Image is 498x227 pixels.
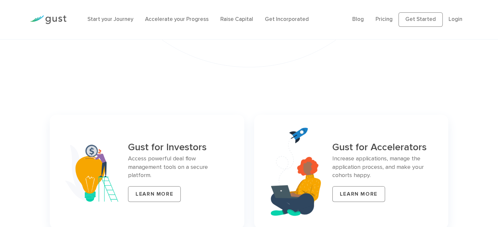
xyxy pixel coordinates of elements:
[398,12,443,27] a: Get Started
[128,142,229,153] h3: Gust for Investors
[128,154,229,180] p: Access powerful deal flow management tools on a secure platform.
[449,16,462,23] a: Login
[128,186,181,202] a: LEARN MORE
[145,16,209,23] a: Accelerate your Progress
[376,16,393,23] a: Pricing
[271,128,321,216] img: Accelerators
[87,16,133,23] a: Start your Journey
[332,186,385,202] a: LEARN MORE
[220,16,253,23] a: Raise Capital
[352,16,364,23] a: Blog
[65,142,118,202] img: Investor
[332,154,433,180] p: Increase applications, manage the application process, and make your cohorts happy.
[30,15,66,24] img: Gust Logo
[332,142,433,153] h3: Gust for Accelerators
[265,16,309,23] a: Get Incorporated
